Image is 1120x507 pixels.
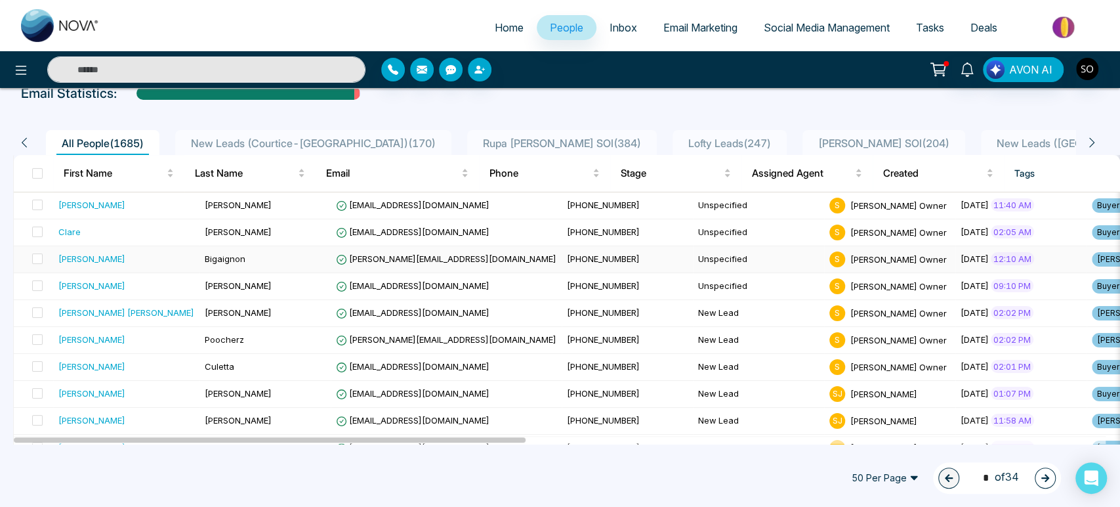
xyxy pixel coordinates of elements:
[991,252,1034,265] span: 12:10 AM
[58,198,125,211] div: [PERSON_NAME]
[495,21,524,34] span: Home
[813,137,955,150] span: [PERSON_NAME] SOI ( 204 )
[850,388,917,399] span: [PERSON_NAME]
[961,307,989,318] span: [DATE]
[829,278,845,294] span: S
[752,165,852,181] span: Assigned Agent
[903,15,957,40] a: Tasks
[970,21,997,34] span: Deals
[58,387,125,400] div: [PERSON_NAME]
[693,354,824,381] td: New Lead
[1076,58,1098,80] img: User Avatar
[336,280,489,291] span: [EMAIL_ADDRESS][DOMAIN_NAME]
[482,15,537,40] a: Home
[58,225,81,238] div: Clare
[53,155,184,192] th: First Name
[693,219,824,246] td: Unspecified
[336,227,489,237] span: [EMAIL_ADDRESS][DOMAIN_NAME]
[693,408,824,435] td: New Lead
[829,305,845,321] span: S
[21,9,100,42] img: Nova CRM Logo
[741,155,873,192] th: Assigned Agent
[850,334,947,345] span: [PERSON_NAME] Owner
[961,227,989,237] span: [DATE]
[842,468,928,489] span: 50 Per Page
[58,279,125,292] div: [PERSON_NAME]
[961,415,989,426] span: [DATE]
[850,415,917,426] span: [PERSON_NAME]
[596,15,650,40] a: Inbox
[850,307,947,318] span: [PERSON_NAME] Owner
[1017,12,1112,42] img: Market-place.gif
[336,334,556,345] span: [PERSON_NAME][EMAIL_ADDRESS][DOMAIN_NAME]
[693,435,824,462] td: New Lead
[991,198,1034,211] span: 11:40 AM
[961,200,989,210] span: [DATE]
[693,381,824,408] td: New Lead
[829,252,845,267] span: S
[829,386,845,402] span: S J
[829,332,845,348] span: S
[873,155,1004,192] th: Created
[205,227,272,237] span: [PERSON_NAME]
[883,165,984,181] span: Created
[957,15,1010,40] a: Deals
[663,21,737,34] span: Email Marketing
[336,307,489,318] span: [EMAIL_ADDRESS][DOMAIN_NAME]
[58,252,125,265] div: [PERSON_NAME]
[205,361,234,372] span: Culetta
[829,359,845,375] span: S
[621,165,721,181] span: Stage
[56,137,149,150] span: All People ( 1685 )
[829,198,845,213] span: S
[550,21,583,34] span: People
[58,360,125,373] div: [PERSON_NAME]
[567,334,640,345] span: [PHONE_NUMBER]
[961,361,989,372] span: [DATE]
[961,253,989,264] span: [DATE]
[850,280,947,291] span: [PERSON_NAME] Owner
[693,192,824,219] td: Unspecified
[205,388,272,399] span: [PERSON_NAME]
[986,60,1005,79] img: Lead Flow
[336,200,489,210] span: [EMAIL_ADDRESS][DOMAIN_NAME]
[205,334,244,345] span: Poocherz
[1009,62,1052,77] span: AVON AI
[205,253,245,264] span: Bigaignon
[58,414,125,427] div: [PERSON_NAME]
[205,307,272,318] span: [PERSON_NAME]
[567,307,640,318] span: [PHONE_NUMBER]
[21,83,117,103] p: Email Statistics:
[991,387,1033,400] span: 01:07 PM
[829,413,845,429] span: S J
[991,225,1034,238] span: 02:05 AM
[567,227,640,237] span: [PHONE_NUMBER]
[205,415,272,426] span: [PERSON_NAME]
[850,200,947,210] span: [PERSON_NAME] Owner
[567,388,640,399] span: [PHONE_NUMBER]
[991,333,1033,346] span: 02:02 PM
[650,15,751,40] a: Email Marketing
[336,388,489,399] span: [EMAIL_ADDRESS][DOMAIN_NAME]
[991,279,1033,292] span: 09:10 PM
[336,415,489,426] span: [EMAIL_ADDRESS][DOMAIN_NAME]
[693,273,824,300] td: Unspecified
[186,137,441,150] span: New Leads (Courtice-[GEOGRAPHIC_DATA]) ( 170 )
[478,137,646,150] span: Rupa [PERSON_NAME] SOI ( 384 )
[567,200,640,210] span: [PHONE_NUMBER]
[316,155,479,192] th: Email
[991,306,1033,319] span: 02:02 PM
[184,155,316,192] th: Last Name
[961,280,989,291] span: [DATE]
[961,388,989,399] span: [DATE]
[975,469,1019,487] span: of 34
[567,361,640,372] span: [PHONE_NUMBER]
[916,21,944,34] span: Tasks
[850,253,947,264] span: [PERSON_NAME] Owner
[64,165,164,181] span: First Name
[693,327,824,354] td: New Lead
[1075,462,1107,494] div: Open Intercom Messenger
[567,415,640,426] span: [PHONE_NUMBER]
[336,361,489,372] span: [EMAIL_ADDRESS][DOMAIN_NAME]
[961,334,989,345] span: [DATE]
